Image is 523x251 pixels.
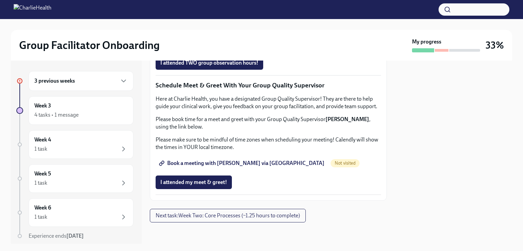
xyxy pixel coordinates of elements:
span: Experience ends [29,233,84,239]
span: Not visited [331,161,360,166]
strong: My progress [412,38,441,46]
a: Week 34 tasks • 1 message [16,96,133,125]
p: Schedule Meet & Greet With Your Group Quality Supervisor [156,81,381,90]
h3: 33% [486,39,504,51]
img: CharlieHealth [14,4,51,15]
a: Week 41 task [16,130,133,159]
h2: Group Facilitator Onboarding [19,38,160,52]
div: 1 task [34,145,47,153]
a: Book a meeting with [PERSON_NAME] via [GEOGRAPHIC_DATA] [156,156,329,170]
button: I attended my meet & greet! [156,175,232,189]
h6: 3 previous weeks [34,77,75,85]
h6: Week 6 [34,204,51,212]
h6: Week 5 [34,170,51,178]
button: I attended TWO group observation hours! [156,56,263,70]
p: Please make sure to be mindful of time zones when scheduling your meeting! Calendly will show the... [156,136,381,151]
span: I attended my meet & greet! [160,179,227,186]
h6: Week 3 [34,102,51,110]
button: Next task:Week Two: Core Processes (~1.25 hours to complete) [150,209,306,222]
span: Book a meeting with [PERSON_NAME] via [GEOGRAPHIC_DATA] [160,160,324,167]
a: Week 61 task [16,198,133,227]
div: 3 previous weeks [29,71,133,91]
div: 1 task [34,179,47,187]
strong: [DATE] [66,233,84,239]
p: Here at Charlie Health, you have a designated Group Quality Supervisor! They are there to help gu... [156,95,381,110]
h6: Week 4 [34,136,51,144]
div: 4 tasks • 1 message [34,111,79,119]
a: Week 51 task [16,164,133,193]
div: 1 task [34,213,47,221]
span: Next task : Week Two: Core Processes (~1.25 hours to complete) [156,212,300,219]
p: Please book time for a meet and greet with your Group Quality Supervisor , using the link below. [156,116,381,131]
span: I attended TWO group observation hours! [160,60,258,66]
strong: [PERSON_NAME] [326,116,369,122]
